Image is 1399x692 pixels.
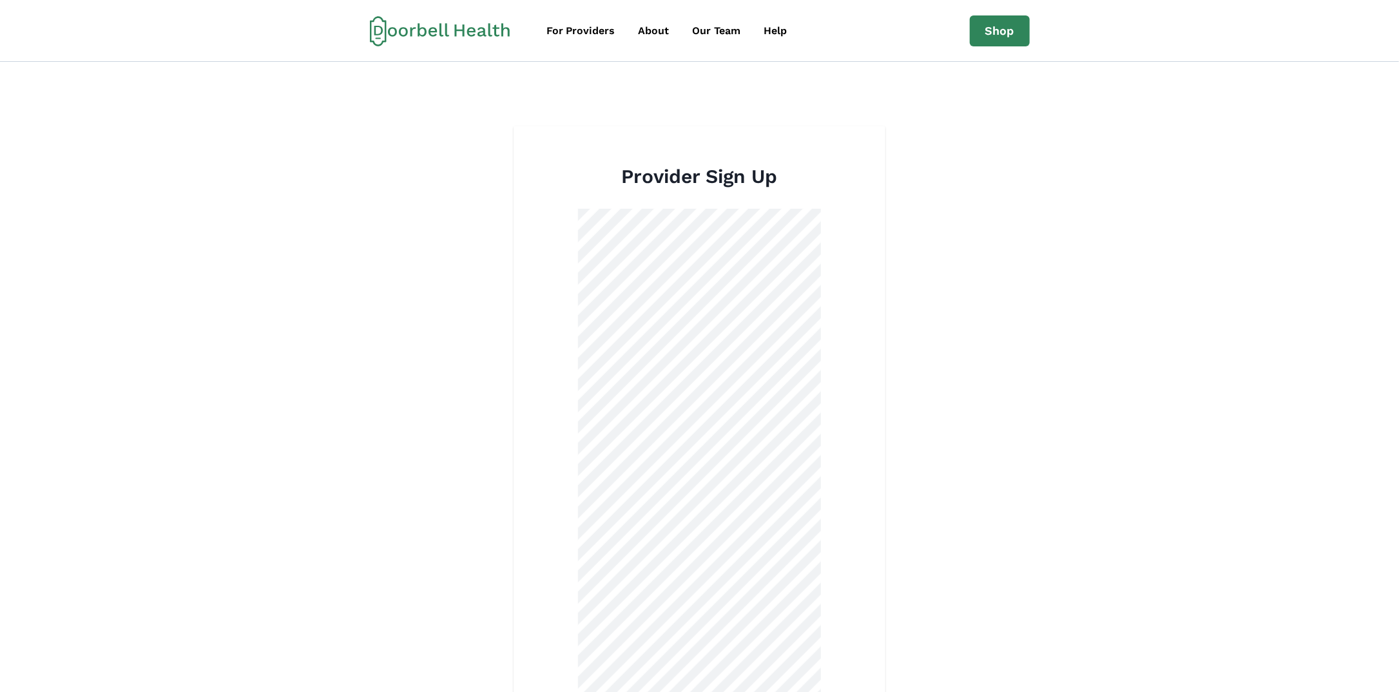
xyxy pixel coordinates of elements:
[536,18,626,44] a: For Providers
[764,23,787,39] div: Help
[578,165,821,188] h2: Provider Sign Up
[682,18,751,44] a: Our Team
[628,18,680,44] a: About
[639,23,670,39] div: About
[546,23,615,39] div: For Providers
[693,23,741,39] div: Our Team
[754,18,798,44] a: Help
[970,15,1030,46] a: Shop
